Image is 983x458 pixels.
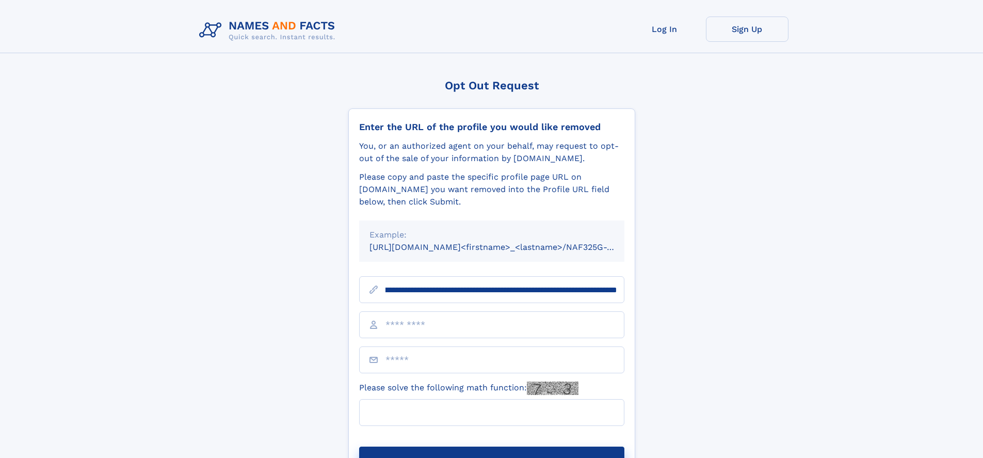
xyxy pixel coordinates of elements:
[359,140,624,165] div: You, or an authorized agent on your behalf, may request to opt-out of the sale of your informatio...
[369,229,614,241] div: Example:
[359,121,624,133] div: Enter the URL of the profile you would like removed
[348,79,635,92] div: Opt Out Request
[706,17,788,42] a: Sign Up
[359,382,578,395] label: Please solve the following math function:
[623,17,706,42] a: Log In
[359,171,624,208] div: Please copy and paste the specific profile page URL on [DOMAIN_NAME] you want removed into the Pr...
[195,17,344,44] img: Logo Names and Facts
[369,242,644,252] small: [URL][DOMAIN_NAME]<firstname>_<lastname>/NAF325G-xxxxxxxx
